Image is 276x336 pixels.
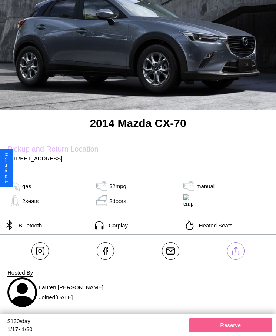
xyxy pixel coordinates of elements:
[22,181,31,191] p: gas
[15,220,42,230] p: Bluetooth
[39,292,103,302] p: Joined [DATE]
[182,194,196,207] img: empty
[94,180,109,192] img: tank
[39,282,103,292] p: Lauren [PERSON_NAME]
[7,145,269,153] label: Pickup and Return Location
[109,181,126,191] p: 32 mpg
[7,195,22,206] img: gas
[4,153,9,183] div: Give Feedback
[195,220,233,230] p: Heated Seats
[22,196,39,206] p: 2 seats
[7,180,22,192] img: gas
[7,318,185,326] div: $ 130 /day
[182,180,196,192] img: gas
[196,181,215,191] p: manual
[94,195,109,206] img: door
[7,267,269,277] p: Hosted By
[109,196,126,206] p: 2 doors
[105,220,128,230] p: Carplay
[7,153,269,163] p: [STREET_ADDRESS]
[189,318,273,332] button: Reserve
[7,326,185,332] div: 1 / 17 - 1 / 30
